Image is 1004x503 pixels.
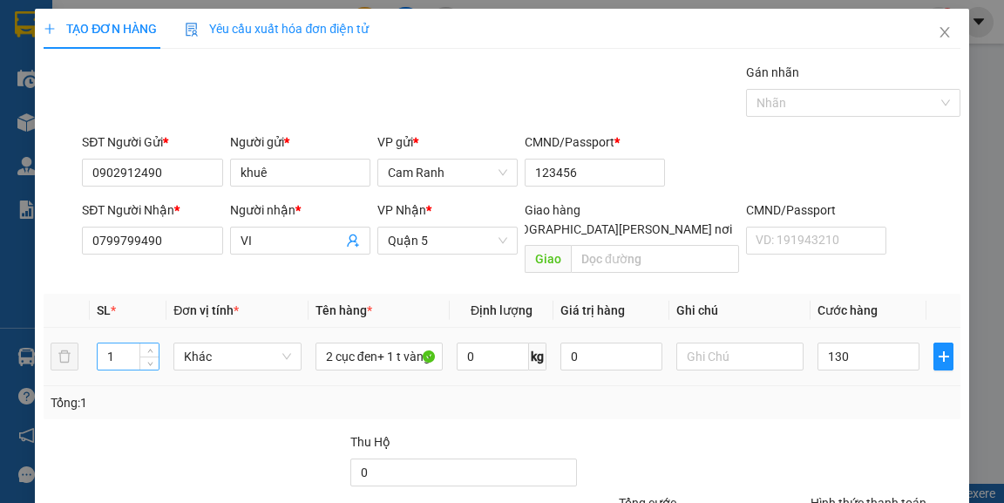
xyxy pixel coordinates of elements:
input: 0 [560,343,662,370]
span: Khác [184,343,291,370]
span: Quận 5 [388,228,507,254]
span: VP Nhận [377,203,426,217]
div: SĐT Người Gửi [82,133,222,152]
span: Tên hàng [315,303,372,317]
span: plus [44,23,56,35]
span: [GEOGRAPHIC_DATA][PERSON_NAME] nơi [494,220,739,239]
div: SĐT Người Nhận [82,201,222,220]
span: Giao [525,245,571,273]
th: Ghi chú [669,294,811,328]
input: VD: Bàn, Ghế [315,343,444,370]
span: SL [97,303,111,317]
span: close [938,25,952,39]
div: CMND/Passport [746,201,886,220]
b: [DOMAIN_NAME] [146,66,240,80]
input: Ghi Chú [676,343,804,370]
div: CMND/Passport [525,133,665,152]
span: user-add [346,234,360,248]
button: delete [51,343,78,370]
span: Thu Hộ [350,435,390,449]
span: Decrease Value [139,357,159,370]
b: Trà Lan Viên - Gửi khách hàng [107,25,173,198]
span: plus [934,350,952,364]
div: Người gửi [230,133,370,152]
span: Cam Ranh [388,160,507,186]
span: Giao hàng [525,203,580,217]
span: Đơn vị tính [173,303,239,317]
span: TẠO ĐƠN HÀNG [44,22,157,36]
span: Increase Value [139,343,159,357]
span: Định lượng [471,303,533,317]
b: Trà Lan Viên [22,112,64,194]
div: Người nhận [230,201,370,220]
button: plus [933,343,953,370]
span: Cước hàng [817,303,878,317]
div: Tổng: 1 [51,393,389,412]
li: (c) 2017 [146,83,240,105]
input: Dọc đường [571,245,739,273]
div: VP gửi [377,133,518,152]
img: icon [185,23,199,37]
label: Gán nhãn [746,65,799,79]
span: up [145,346,155,357]
span: Giá trị hàng [560,303,625,317]
span: kg [529,343,546,370]
span: Yêu cầu xuất hóa đơn điện tử [185,22,369,36]
button: Close [920,9,969,58]
img: logo.jpg [189,22,231,64]
span: down [145,358,155,369]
